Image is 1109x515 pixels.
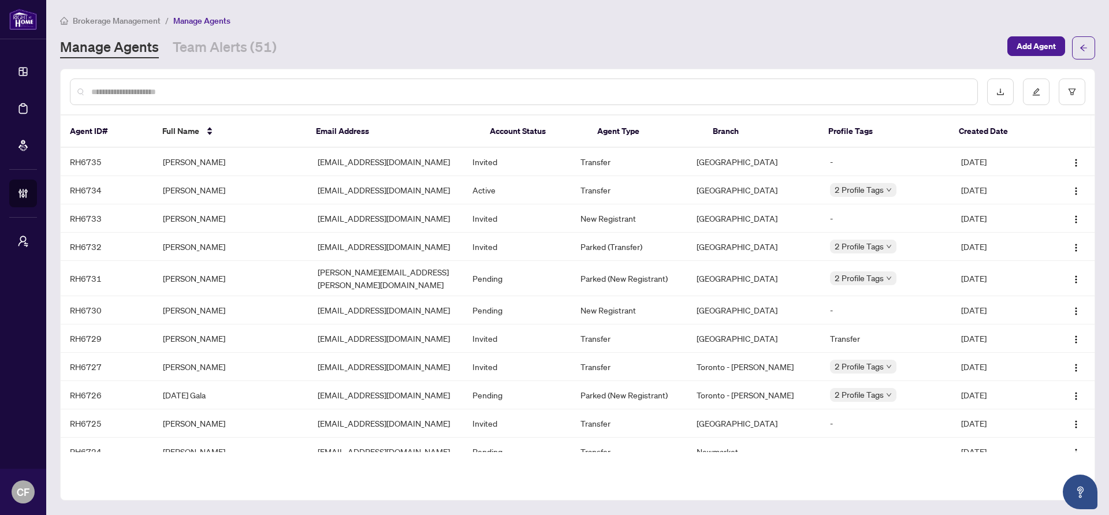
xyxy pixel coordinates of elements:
[1007,36,1065,56] button: Add Agent
[73,16,161,26] span: Brokerage Management
[1067,152,1085,171] button: Logo
[61,353,154,381] td: RH6727
[17,484,29,500] span: CF
[308,261,463,296] td: [PERSON_NAME][EMAIL_ADDRESS][PERSON_NAME][DOMAIN_NAME]
[952,204,1045,233] td: [DATE]
[1067,209,1085,227] button: Logo
[165,14,169,27] li: /
[886,244,892,249] span: down
[687,438,820,466] td: Newmarket
[308,176,463,204] td: [EMAIL_ADDRESS][DOMAIN_NAME]
[463,409,572,438] td: Invited
[154,438,308,466] td: [PERSON_NAME]
[463,233,572,261] td: Invited
[1067,414,1085,432] button: Logo
[308,324,463,353] td: [EMAIL_ADDRESS][DOMAIN_NAME]
[835,240,884,253] span: 2 Profile Tags
[687,148,820,176] td: [GEOGRAPHIC_DATA]
[952,261,1045,296] td: [DATE]
[1067,301,1085,319] button: Logo
[308,148,463,176] td: [EMAIL_ADDRESS][DOMAIN_NAME]
[1071,448,1081,457] img: Logo
[1067,181,1085,199] button: Logo
[952,353,1045,381] td: [DATE]
[996,88,1004,96] span: download
[952,409,1045,438] td: [DATE]
[1017,37,1056,55] span: Add Agent
[950,115,1042,148] th: Created Date
[886,364,892,370] span: down
[1067,269,1085,288] button: Logo
[952,324,1045,353] td: [DATE]
[886,187,892,193] span: down
[819,115,950,148] th: Profile Tags
[154,204,308,233] td: [PERSON_NAME]
[61,296,154,324] td: RH6730
[571,324,687,353] td: Transfer
[1071,275,1081,284] img: Logo
[1067,329,1085,348] button: Logo
[821,324,952,353] td: Transfer
[821,204,952,233] td: -
[463,324,572,353] td: Invited
[463,438,572,466] td: Pending
[1071,215,1081,224] img: Logo
[1063,475,1097,509] button: Open asap
[1071,307,1081,316] img: Logo
[821,296,952,324] td: -
[308,409,463,438] td: [EMAIL_ADDRESS][DOMAIN_NAME]
[952,233,1045,261] td: [DATE]
[61,115,153,148] th: Agent ID#
[154,176,308,204] td: [PERSON_NAME]
[61,176,154,204] td: RH6734
[308,353,463,381] td: [EMAIL_ADDRESS][DOMAIN_NAME]
[952,438,1045,466] td: [DATE]
[162,125,199,137] span: Full Name
[1071,420,1081,429] img: Logo
[571,176,687,204] td: Transfer
[952,148,1045,176] td: [DATE]
[154,324,308,353] td: [PERSON_NAME]
[571,409,687,438] td: Transfer
[588,115,704,148] th: Agent Type
[704,115,819,148] th: Branch
[821,438,952,466] td: -
[687,353,820,381] td: Toronto - [PERSON_NAME]
[61,438,154,466] td: RH6724
[835,183,884,196] span: 2 Profile Tags
[687,296,820,324] td: [GEOGRAPHIC_DATA]
[308,381,463,409] td: [EMAIL_ADDRESS][DOMAIN_NAME]
[463,261,572,296] td: Pending
[571,438,687,466] td: Transfer
[1067,386,1085,404] button: Logo
[1068,88,1076,96] span: filter
[154,353,308,381] td: [PERSON_NAME]
[1032,88,1040,96] span: edit
[1071,391,1081,401] img: Logo
[61,204,154,233] td: RH6733
[308,296,463,324] td: [EMAIL_ADDRESS][DOMAIN_NAME]
[687,261,820,296] td: [GEOGRAPHIC_DATA]
[952,176,1045,204] td: [DATE]
[61,148,154,176] td: RH6735
[463,381,572,409] td: Pending
[1023,79,1050,105] button: edit
[154,261,308,296] td: [PERSON_NAME]
[463,296,572,324] td: Pending
[1071,335,1081,344] img: Logo
[571,261,687,296] td: Parked (New Registrant)
[463,176,572,204] td: Active
[1067,442,1085,461] button: Logo
[886,275,892,281] span: down
[1080,44,1088,52] span: arrow-left
[308,204,463,233] td: [EMAIL_ADDRESS][DOMAIN_NAME]
[1067,357,1085,376] button: Logo
[1071,363,1081,372] img: Logo
[1059,79,1085,105] button: filter
[60,38,159,58] a: Manage Agents
[821,148,952,176] td: -
[1071,158,1081,167] img: Logo
[481,115,588,148] th: Account Status
[886,392,892,398] span: down
[61,233,154,261] td: RH6732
